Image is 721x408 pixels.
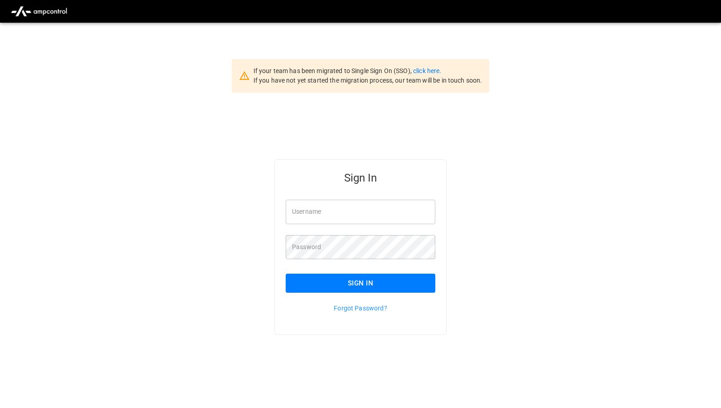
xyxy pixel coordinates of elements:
a: click here. [413,67,441,74]
p: Forgot Password? [286,304,435,313]
button: Sign In [286,274,435,293]
img: ampcontrol.io logo [7,3,71,20]
h5: Sign In [286,171,435,185]
span: If your team has been migrated to Single Sign On (SSO), [253,67,413,74]
span: If you have not yet started the migration process, our team will be in touch soon. [253,77,482,84]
